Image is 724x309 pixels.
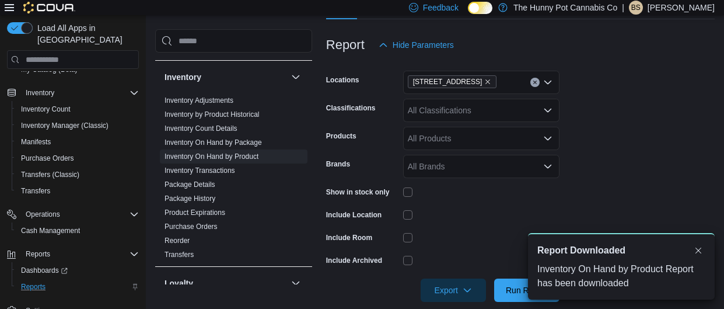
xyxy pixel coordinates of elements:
button: Reports [21,247,55,261]
input: Dark Mode [468,2,492,14]
span: Reports [21,282,46,291]
a: Reports [16,280,50,294]
span: Dashboards [16,263,139,277]
span: Package History [165,194,215,203]
button: Inventory Count [12,101,144,117]
label: Locations [326,75,359,85]
a: Transfers [165,251,194,259]
a: Inventory Manager (Classic) [16,119,113,133]
a: Inventory by Product Historical [165,110,260,119]
label: Include Room [326,233,372,242]
span: Inventory Manager (Classic) [16,119,139,133]
button: Transfers (Classic) [12,166,144,183]
span: Cash Management [16,224,139,238]
a: Purchase Orders [165,223,218,231]
button: Operations [2,206,144,223]
span: Purchase Orders [16,151,139,165]
span: Load All Apps in [GEOGRAPHIC_DATA] [33,22,139,46]
a: Product Expirations [165,209,225,217]
span: Transfers (Classic) [21,170,79,179]
div: Brandon Saltzman [629,1,643,15]
span: Package Details [165,180,215,189]
span: Report Downloaded [537,244,625,258]
a: Dashboards [12,262,144,279]
h3: Report [326,38,365,52]
button: Transfers [12,183,144,199]
p: The Hunny Pot Cannabis Co [513,1,617,15]
span: Inventory On Hand by Package [165,138,262,147]
div: Inventory [155,93,312,266]
label: Classifications [326,103,376,113]
span: Inventory Count Details [165,124,237,133]
button: Inventory [289,70,303,84]
span: Manifests [16,135,139,149]
a: Transfers (Classic) [16,168,84,182]
span: Transfers [165,250,194,259]
label: Products [326,131,356,141]
span: Inventory On Hand by Product [165,152,258,161]
button: Loyalty [165,277,286,289]
h3: Loyalty [165,277,193,289]
a: Dashboards [16,263,72,277]
span: Inventory [26,88,54,98]
span: Inventory Count [21,105,71,114]
span: Cash Management [21,226,80,235]
button: Cash Management [12,223,144,239]
a: Transfers [16,184,55,198]
span: Export [428,279,479,302]
button: Clear input [530,78,540,87]
a: Inventory On Hand by Product [165,152,258,161]
button: Open list of options [543,162,552,171]
button: Operations [21,207,65,221]
span: Operations [26,210,60,219]
span: Operations [21,207,139,221]
img: Cova [23,2,75,13]
span: Transfers (Classic) [16,168,139,182]
button: Remove 4936 Yonge St from selection in this group [484,78,491,85]
a: Reorder [165,237,190,245]
span: Purchase Orders [165,222,218,231]
button: Dismiss toast [691,244,705,258]
a: Manifests [16,135,55,149]
div: Notification [537,244,705,258]
button: Reports [12,279,144,295]
span: Manifests [21,137,51,147]
button: Loyalty [289,276,303,290]
a: Inventory On Hand by Package [165,138,262,147]
span: [STREET_ADDRESS] [413,76,482,88]
span: Reports [16,280,139,294]
div: Inventory On Hand by Product Report has been downloaded [537,262,705,290]
button: Inventory Manager (Classic) [12,117,144,134]
button: Inventory [165,71,286,83]
span: Dashboards [21,266,68,275]
button: Purchase Orders [12,150,144,166]
span: Hide Parameters [393,39,454,51]
span: Inventory by Product Historical [165,110,260,119]
span: Inventory Adjustments [165,96,233,105]
label: Brands [326,159,350,169]
p: | [622,1,624,15]
button: Reports [2,246,144,262]
span: Inventory Transactions [165,166,235,175]
a: Inventory Adjustments [165,96,233,105]
label: Include Location [326,210,382,220]
span: 4936 Yonge St [408,75,497,88]
span: Inventory Count [16,102,139,116]
label: Show in stock only [326,188,390,197]
label: Include Archived [326,256,382,265]
span: Inventory Manager (Classic) [21,121,109,130]
span: Transfers [16,184,139,198]
span: Feedback [423,2,459,13]
a: Inventory Transactions [165,166,235,175]
button: Open list of options [543,134,552,143]
button: Manifests [12,134,144,150]
span: Reports [21,247,139,261]
button: Inventory [21,86,59,100]
h3: Inventory [165,71,201,83]
a: Inventory Count Details [165,124,237,133]
a: Inventory Count [16,102,75,116]
span: Inventory [21,86,139,100]
span: Product Expirations [165,208,225,217]
button: Open list of options [543,78,552,87]
span: Transfers [21,186,50,196]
